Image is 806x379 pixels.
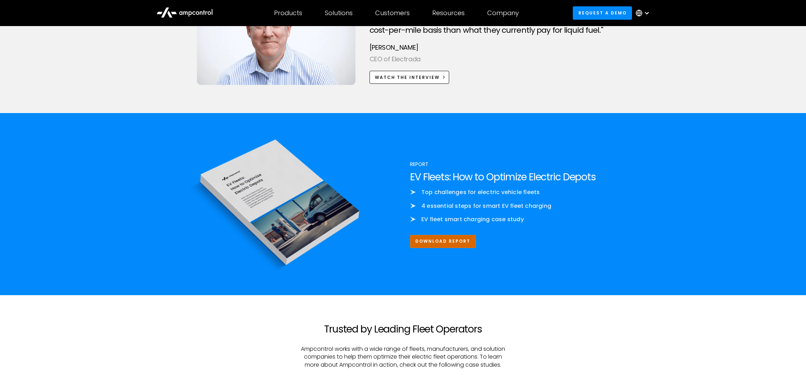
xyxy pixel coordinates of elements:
a: Watch The Interview [370,71,449,84]
div: Customers [375,9,410,17]
h2: EV Fleets: How to Optimize Electric Depots [410,171,650,183]
p: Ampcontrol works with a wide range of fleets, manufacturers, and solution companies to help them ... [283,345,523,369]
li: Top challenges for electric vehicle fleets [410,188,650,196]
li: 4 essential steps for smart EV fleet charging [410,202,650,210]
div: Company [487,9,519,17]
div: Resources [432,9,465,17]
div: Report [410,160,650,168]
div: Watch The Interview [375,74,440,81]
div: Solutions [325,9,353,17]
div: Products [274,9,302,17]
div: [PERSON_NAME] [370,43,609,53]
a: Download Report [410,235,476,248]
li: EV fleet smart charging case study [410,216,650,223]
h2: Trusted by Leading Fleet Operators [283,323,523,335]
div: CEO of Electrada [370,54,609,64]
a: Request a demo [573,6,632,19]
